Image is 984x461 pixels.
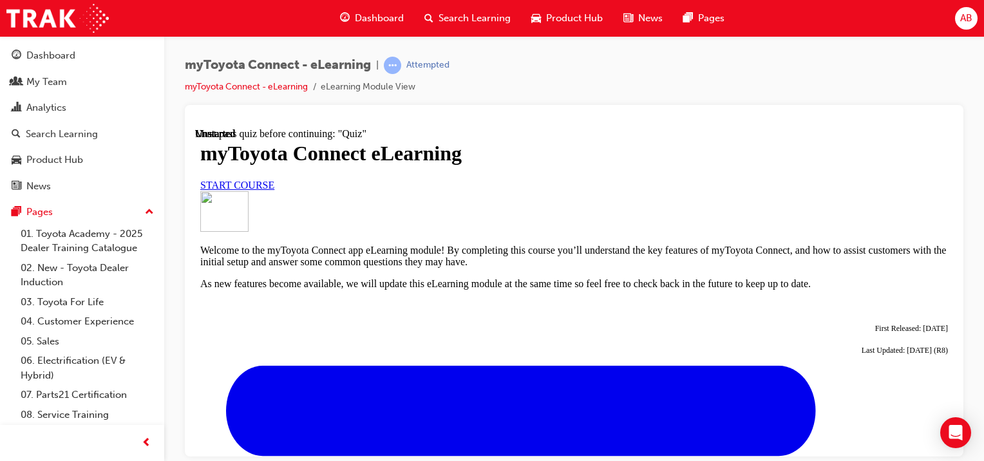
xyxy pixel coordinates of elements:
[5,96,159,120] a: Analytics
[340,10,350,26] span: guage-icon
[12,207,21,218] span: pages-icon
[26,153,83,167] div: Product Hub
[5,122,159,146] a: Search Learning
[15,258,159,292] a: 02. New - Toyota Dealer Induction
[12,102,21,114] span: chart-icon
[15,424,159,444] a: 09. Technical Training
[424,10,433,26] span: search-icon
[638,11,663,26] span: News
[5,70,159,94] a: My Team
[5,174,159,198] a: News
[6,4,109,33] img: Trak
[26,48,75,63] div: Dashboard
[531,10,541,26] span: car-icon
[142,435,151,451] span: prev-icon
[185,58,371,73] span: myToyota Connect - eLearning
[5,148,159,172] a: Product Hub
[145,204,154,221] span: up-icon
[376,58,379,73] span: |
[667,218,753,227] span: Last Updated: [DATE] (R8)
[521,5,613,32] a: car-iconProduct Hub
[5,41,159,200] button: DashboardMy TeamAnalyticsSearch LearningProduct HubNews
[26,100,66,115] div: Analytics
[26,205,53,220] div: Pages
[546,11,603,26] span: Product Hub
[330,5,414,32] a: guage-iconDashboard
[698,11,724,26] span: Pages
[5,44,159,68] a: Dashboard
[439,11,511,26] span: Search Learning
[26,75,67,89] div: My Team
[355,11,404,26] span: Dashboard
[26,179,51,194] div: News
[5,150,753,162] p: As new features become available, we will update this eLearning module at the same time so feel f...
[12,50,21,62] span: guage-icon
[26,127,98,142] div: Search Learning
[15,385,159,405] a: 07. Parts21 Certification
[12,77,21,88] span: people-icon
[15,351,159,385] a: 06. Electrification (EV & Hybrid)
[683,10,693,26] span: pages-icon
[5,52,79,62] a: START COURSE
[384,57,401,74] span: learningRecordVerb_ATTEMPT-icon
[15,405,159,425] a: 08. Service Training
[406,59,449,71] div: Attempted
[5,117,753,140] p: Welcome to the myToyota Connect app eLearning module! By completing this course you’ll understand...
[5,200,159,224] button: Pages
[185,81,308,92] a: myToyota Connect - eLearning
[15,292,159,312] a: 03. Toyota For Life
[12,129,21,140] span: search-icon
[414,5,521,32] a: search-iconSearch Learning
[623,10,633,26] span: news-icon
[15,224,159,258] a: 01. Toyota Academy - 2025 Dealer Training Catalogue
[12,155,21,166] span: car-icon
[673,5,735,32] a: pages-iconPages
[960,11,972,26] span: AB
[5,14,753,37] h1: myToyota Connect eLearning
[12,181,21,193] span: news-icon
[955,7,978,30] button: AB
[940,417,971,448] div: Open Intercom Messenger
[680,196,753,205] span: First Released: [DATE]
[15,332,159,352] a: 05. Sales
[613,5,673,32] a: news-iconNews
[321,80,415,95] li: eLearning Module View
[15,312,159,332] a: 04. Customer Experience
